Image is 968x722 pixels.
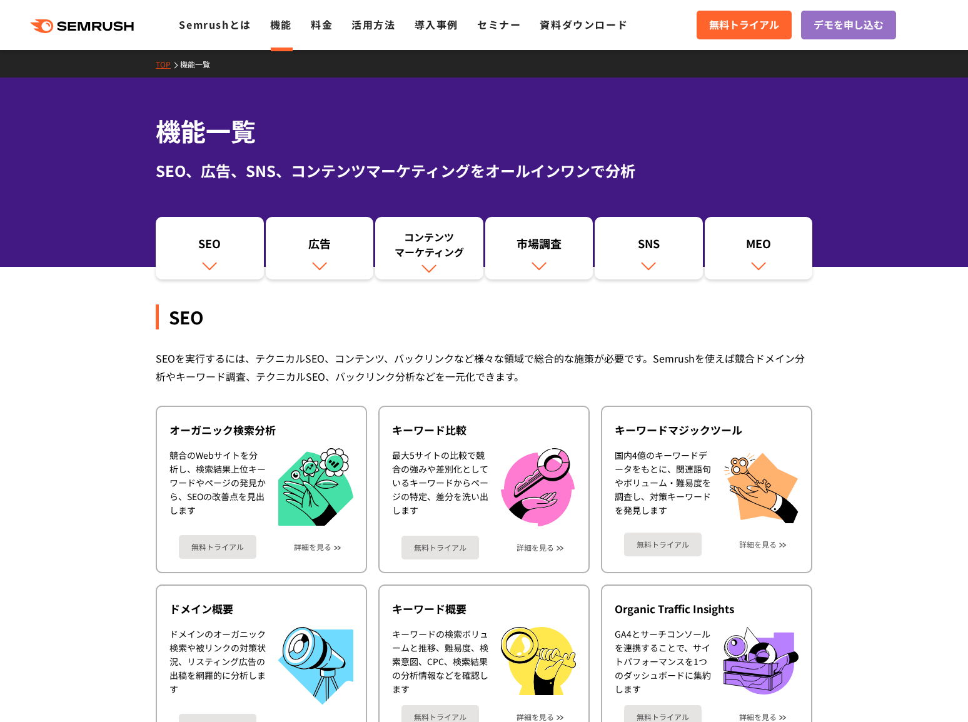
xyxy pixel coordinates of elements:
a: 詳細を見る [294,543,331,551]
div: Organic Traffic Insights [615,601,799,616]
div: SEO [156,304,812,329]
h1: 機能一覧 [156,113,812,149]
a: 活用方法 [351,17,395,32]
a: 詳細を見る [517,543,554,552]
a: TOP [156,59,180,69]
a: SNS [595,217,703,279]
a: 無料トライアル [401,536,479,559]
div: GA4とサーチコンソールを連携することで、サイトパフォーマンスを1つのダッシュボードに集約します [615,627,711,696]
a: Semrushとは [179,17,251,32]
a: デモを申し込む [801,11,896,39]
a: 機能一覧 [180,59,219,69]
div: オーガニック検索分析 [169,423,353,438]
div: キーワードマジックツール [615,423,799,438]
div: ドメインのオーガニック検索や被リンクの対策状況、リスティング広告の出稿を網羅的に分析します [169,627,266,704]
div: SEOを実行するには、テクニカルSEO、コンテンツ、バックリンクなど様々な領域で総合的な施策が必要です。Semrushを使えば競合ドメイン分析やキーワード調査、テクニカルSEO、バックリンク分析... [156,349,812,386]
div: キーワードの検索ボリュームと推移、難易度、検索意図、CPC、検索結果の分析情報などを確認します [392,627,488,696]
a: 資料ダウンロード [540,17,628,32]
a: 広告 [266,217,374,279]
div: コンテンツ マーケティング [381,229,477,259]
a: MEO [705,217,813,279]
a: 無料トライアル [179,535,256,559]
a: 機能 [270,17,292,32]
a: 無料トライアル [697,11,792,39]
div: 市場調査 [492,236,587,257]
a: 無料トライアル [624,533,702,556]
a: コンテンツマーケティング [375,217,483,279]
a: 導入事例 [415,17,458,32]
div: SNS [601,236,697,257]
img: ドメイン概要 [278,627,353,704]
img: キーワード概要 [501,627,576,695]
a: 市場調査 [485,217,593,279]
div: SEO [162,236,258,257]
div: 最大5サイトの比較で競合の強みや差別化としているキーワードからページの特定、差分を洗い出します [392,448,488,526]
div: SEO、広告、SNS、コンテンツマーケティングをオールインワンで分析 [156,159,812,182]
span: 無料トライアル [709,17,779,33]
a: SEO [156,217,264,279]
div: 競合のWebサイトを分析し、検索結果上位キーワードやページの発見から、SEOの改善点を見出します [169,448,266,526]
span: デモを申し込む [814,17,884,33]
img: キーワード比較 [501,448,575,526]
img: キーワードマジックツール [723,448,799,523]
div: ドメイン概要 [169,601,353,616]
a: 詳細を見る [739,713,777,721]
img: オーガニック検索分析 [278,448,353,526]
div: キーワード比較 [392,423,576,438]
div: MEO [711,236,807,257]
a: 料金 [311,17,333,32]
a: 詳細を見る [739,540,777,549]
div: 国内4億のキーワードデータをもとに、関連語句やボリューム・難易度を調査し、対策キーワードを発見します [615,448,711,523]
img: Organic Traffic Insights [723,627,799,694]
a: セミナー [477,17,521,32]
a: 詳細を見る [517,713,554,721]
div: 広告 [272,236,368,257]
div: キーワード概要 [392,601,576,616]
